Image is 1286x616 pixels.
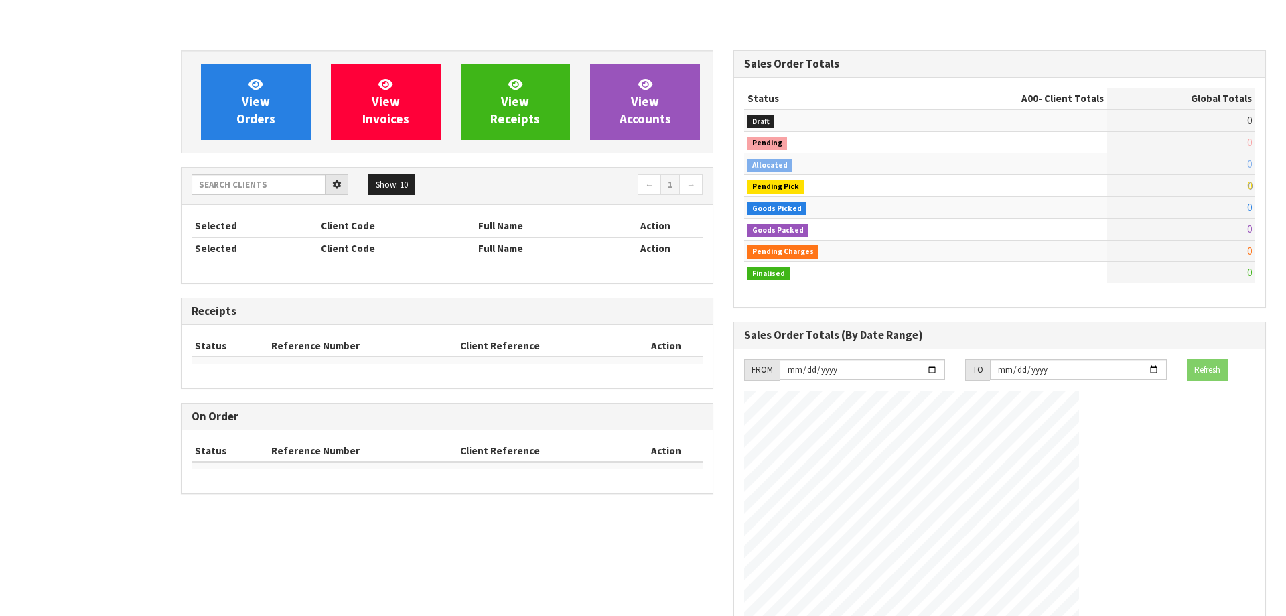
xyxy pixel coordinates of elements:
[747,180,804,194] span: Pending Pick
[629,335,703,357] th: Action
[1247,266,1252,279] span: 0
[1107,88,1255,109] th: Global Totals
[457,440,629,462] th: Client Reference
[590,64,700,140] a: ViewAccounts
[201,64,311,140] a: ViewOrders
[747,202,806,216] span: Goods Picked
[638,174,661,196] a: ←
[461,64,571,140] a: ViewReceipts
[608,215,703,237] th: Action
[747,224,808,237] span: Goods Packed
[1247,201,1252,214] span: 0
[679,174,703,196] a: →
[747,115,774,129] span: Draft
[744,88,913,109] th: Status
[1247,245,1252,257] span: 0
[475,215,608,237] th: Full Name
[236,76,275,127] span: View Orders
[1247,223,1252,235] span: 0
[1247,114,1252,127] span: 0
[965,359,990,381] div: TO
[475,237,608,259] th: Full Name
[457,174,703,198] nav: Page navigation
[1021,92,1038,105] span: A00
[747,267,790,281] span: Finalised
[747,137,787,150] span: Pending
[1187,359,1228,381] button: Refresh
[368,174,415,196] button: Show: 10
[192,440,268,462] th: Status
[747,245,818,259] span: Pending Charges
[268,440,457,462] th: Reference Number
[744,58,1255,70] h3: Sales Order Totals
[747,159,792,172] span: Allocated
[1247,179,1252,192] span: 0
[317,237,475,259] th: Client Code
[362,76,409,127] span: View Invoices
[620,76,671,127] span: View Accounts
[192,410,703,423] h3: On Order
[268,335,457,357] th: Reference Number
[192,237,317,259] th: Selected
[744,329,1255,342] h3: Sales Order Totals (By Date Range)
[317,215,475,237] th: Client Code
[192,215,317,237] th: Selected
[629,440,703,462] th: Action
[192,305,703,318] h3: Receipts
[490,76,540,127] span: View Receipts
[1247,158,1252,170] span: 0
[192,174,326,195] input: Search clients
[608,237,703,259] th: Action
[457,335,629,357] th: Client Reference
[913,88,1107,109] th: - Client Totals
[660,174,680,196] a: 1
[331,64,441,140] a: ViewInvoices
[744,359,780,381] div: FROM
[192,335,268,357] th: Status
[1247,136,1252,149] span: 0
